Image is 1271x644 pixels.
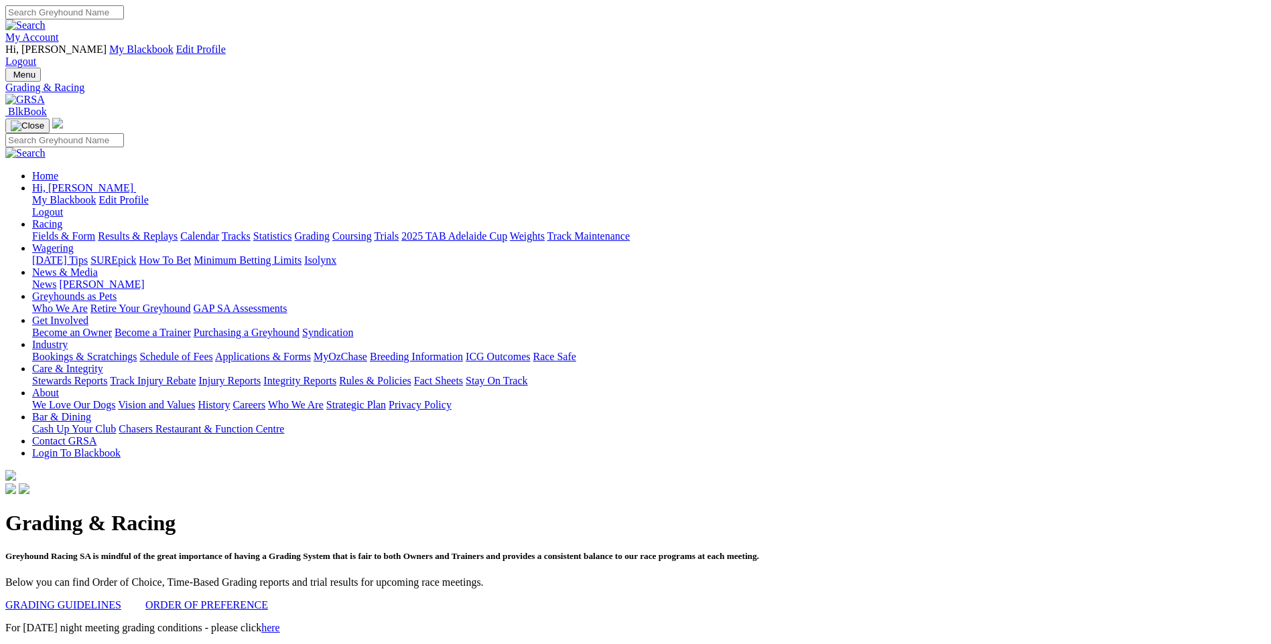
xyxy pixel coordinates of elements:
a: Minimum Betting Limits [194,254,302,266]
div: Hi, [PERSON_NAME] [32,194,1266,218]
a: Cash Up Your Club [32,423,116,434]
a: Statistics [253,230,292,242]
img: logo-grsa-white.png [52,118,63,129]
a: BlkBook [5,106,47,117]
a: Login To Blackbook [32,447,121,459]
button: Toggle navigation [5,118,50,133]
a: News & Media [32,266,98,278]
a: Grading [295,230,330,242]
a: Weights [510,230,545,242]
span: For [DATE] night meeting grading conditions - please click [5,622,280,633]
a: Privacy Policy [389,399,452,410]
a: MyOzChase [314,351,367,362]
a: Hi, [PERSON_NAME] [32,182,136,193]
a: My Account [5,31,59,43]
a: Track Injury Rebate [110,375,196,386]
div: Care & Integrity [32,375,1266,387]
a: SUREpick [90,254,136,266]
a: Bookings & Scratchings [32,351,137,362]
a: Logout [32,206,63,218]
a: Rules & Policies [339,375,411,386]
a: Breeding Information [370,351,463,362]
div: Get Involved [32,327,1266,339]
div: About [32,399,1266,411]
a: [DATE] Tips [32,254,88,266]
a: Syndication [302,327,353,338]
p: Below you can find Order of Choice, Time-Based Grading reports and trial results for upcoming rac... [5,576,1266,588]
a: Chasers Restaurant & Function Centre [119,423,284,434]
a: 2025 TAB Adelaide Cup [401,230,507,242]
a: Race Safe [533,351,576,362]
a: Who We Are [32,303,88,314]
a: Coursing [332,230,372,242]
a: Results & Replays [98,230,178,242]
div: My Account [5,44,1266,68]
a: Integrity Reports [263,375,336,386]
a: Grading & Racing [5,82,1266,94]
a: My Blackbook [32,194,96,206]
a: [PERSON_NAME] [59,278,144,290]
a: Contact GRSA [32,435,96,447]
div: Greyhounds as Pets [32,303,1266,315]
a: Applications & Forms [215,351,311,362]
a: Bar & Dining [32,411,91,422]
a: ICG Outcomes [466,351,530,362]
div: Bar & Dining [32,423,1266,435]
a: Stewards Reports [32,375,107,386]
a: Home [32,170,58,181]
a: Who We Are [268,399,324,410]
a: Track Maintenance [547,230,630,242]
a: News [32,278,56,290]
a: Become a Trainer [115,327,191,338]
span: Hi, [PERSON_NAME] [32,182,133,193]
img: twitter.svg [19,483,29,494]
a: Stay On Track [466,375,527,386]
img: GRSA [5,94,45,106]
a: Strategic Plan [326,399,386,410]
input: Search [5,133,124,147]
a: Careers [232,399,265,410]
img: logo-grsa-white.png [5,470,16,481]
div: Wagering [32,254,1266,266]
a: History [198,399,230,410]
a: Racing [32,218,62,230]
a: Injury Reports [198,375,261,386]
button: Toggle navigation [5,68,41,82]
a: Greyhounds as Pets [32,291,117,302]
h5: Greyhound Racing SA is mindful of the great importance of having a Grading System that is fair to... [5,551,1266,562]
div: Racing [32,230,1266,242]
a: Schedule of Fees [139,351,212,362]
a: Retire Your Greyhound [90,303,191,314]
a: Calendar [180,230,219,242]
a: Vision and Values [118,399,195,410]
a: Industry [32,339,68,350]
a: We Love Our Dogs [32,399,115,410]
a: GRADING GUIDELINES [5,599,121,611]
img: facebook.svg [5,483,16,494]
a: Become an Owner [32,327,112,338]
a: About [32,387,59,398]
a: Purchasing a Greyhound [194,327,299,338]
a: Logout [5,56,36,67]
div: News & Media [32,278,1266,291]
h1: Grading & Racing [5,511,1266,536]
a: Trials [374,230,399,242]
img: Search [5,19,46,31]
div: Industry [32,351,1266,363]
a: Fact Sheets [414,375,463,386]
a: GAP SA Assessments [194,303,287,314]
a: Fields & Form [32,230,95,242]
img: Close [11,120,44,131]
span: Menu [13,70,36,80]
a: Get Involved [32,315,88,326]
img: Search [5,147,46,159]
a: ORDER OF PREFERENCE [145,599,268,611]
a: here [261,622,280,633]
a: Wagering [32,242,74,254]
span: Hi, [PERSON_NAME] [5,44,107,55]
a: Care & Integrity [32,363,103,374]
a: Tracks [222,230,251,242]
span: BlkBook [8,106,47,117]
a: Edit Profile [176,44,226,55]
